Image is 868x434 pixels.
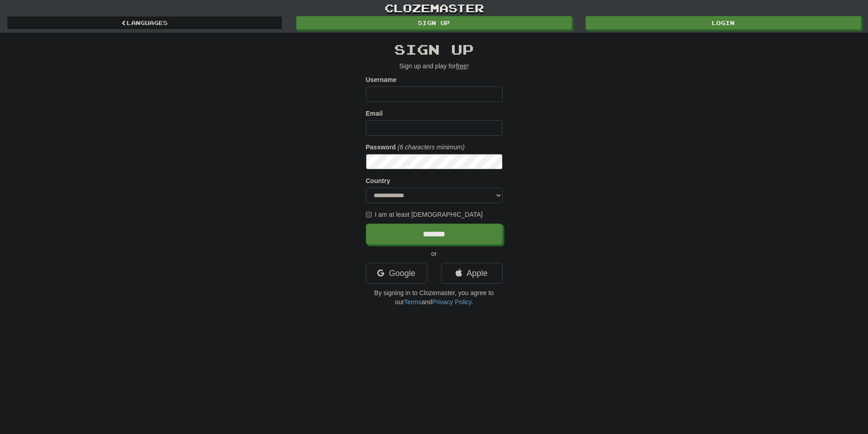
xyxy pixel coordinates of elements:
[366,75,397,84] label: Username
[456,62,467,70] u: free
[366,61,503,71] p: Sign up and play for !
[366,288,503,306] p: By signing in to Clozemaster, you agree to our and .
[366,263,427,284] a: Google
[366,249,503,258] p: or
[366,143,396,152] label: Password
[366,42,503,57] h2: Sign up
[404,298,421,306] a: Terms
[366,109,383,118] label: Email
[441,263,503,284] a: Apple
[398,143,465,151] em: (6 characters minimum)
[296,16,572,30] a: Sign up
[432,298,471,306] a: Privacy Policy
[366,210,483,219] label: I am at least [DEMOGRAPHIC_DATA]
[586,16,861,30] a: Login
[366,212,372,218] input: I am at least [DEMOGRAPHIC_DATA]
[7,16,282,30] a: Languages
[366,176,390,185] label: Country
